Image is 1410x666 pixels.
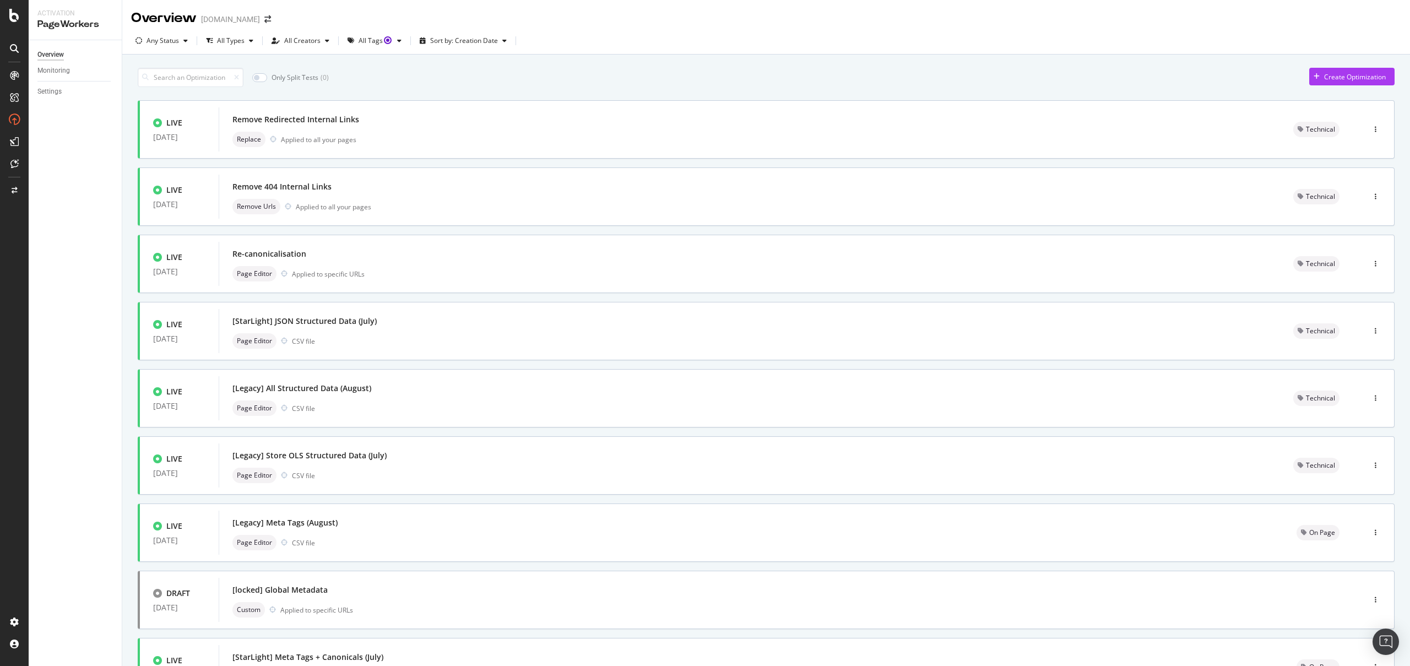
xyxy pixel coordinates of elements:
[153,402,205,410] div: [DATE]
[343,32,406,50] button: All TagsTooltip anchor
[232,652,383,663] div: [StarLight] Meta Tags + Canonicals (July)
[37,86,114,98] a: Settings
[37,49,64,61] div: Overview
[232,199,280,214] div: neutral label
[1309,68,1395,85] button: Create Optimization
[166,521,182,532] div: LIVE
[138,68,243,87] input: Search an Optimization
[37,18,113,31] div: PageWorkers
[37,65,70,77] div: Monitoring
[292,337,315,346] div: CSV file
[202,32,258,50] button: All Types
[1297,525,1339,540] div: neutral label
[37,9,113,18] div: Activation
[296,202,371,212] div: Applied to all your pages
[153,469,205,478] div: [DATE]
[153,267,205,276] div: [DATE]
[237,203,276,210] span: Remove Urls
[131,32,192,50] button: Any Status
[37,49,114,61] a: Overview
[1293,122,1339,137] div: neutral label
[1293,391,1339,406] div: neutral label
[1293,458,1339,473] div: neutral label
[232,181,332,192] div: Remove 404 Internal Links
[292,404,315,413] div: CSV file
[166,588,190,599] div: DRAFT
[1373,629,1399,655] div: Open Intercom Messenger
[166,386,182,397] div: LIVE
[131,9,197,28] div: Overview
[37,65,114,77] a: Monitoring
[430,37,498,44] div: Sort by: Creation Date
[237,472,272,479] span: Page Editor
[232,400,276,416] div: neutral label
[232,333,276,349] div: neutral label
[166,453,182,464] div: LIVE
[281,135,356,144] div: Applied to all your pages
[292,471,315,480] div: CSV file
[280,605,353,615] div: Applied to specific URLs
[292,269,365,279] div: Applied to specific URLs
[1293,256,1339,272] div: neutral label
[232,316,377,327] div: [StarLight] JSON Structured Data (July)
[359,37,393,44] div: All Tags
[321,73,329,82] div: ( 0 )
[237,539,272,546] span: Page Editor
[1306,395,1335,402] span: Technical
[1306,462,1335,469] span: Technical
[237,338,272,344] span: Page Editor
[232,584,328,595] div: [locked] Global Metadata
[37,86,62,98] div: Settings
[284,37,321,44] div: All Creators
[1293,189,1339,204] div: neutral label
[237,136,261,143] span: Replace
[237,270,272,277] span: Page Editor
[1306,193,1335,200] span: Technical
[292,538,315,548] div: CSV file
[1306,126,1335,133] span: Technical
[166,319,182,330] div: LIVE
[232,468,276,483] div: neutral label
[232,248,306,259] div: Re-canonicalisation
[267,32,334,50] button: All Creators
[1293,323,1339,339] div: neutral label
[1309,529,1335,536] span: On Page
[415,32,511,50] button: Sort by: Creation Date
[383,35,393,45] div: Tooltip anchor
[147,37,179,44] div: Any Status
[153,603,205,612] div: [DATE]
[232,266,276,281] div: neutral label
[153,200,205,209] div: [DATE]
[153,334,205,343] div: [DATE]
[166,252,182,263] div: LIVE
[166,185,182,196] div: LIVE
[217,37,245,44] div: All Types
[232,383,371,394] div: [Legacy] All Structured Data (August)
[166,655,182,666] div: LIVE
[232,450,387,461] div: [Legacy] Store OLS Structured Data (July)
[272,73,318,82] div: Only Split Tests
[232,602,265,618] div: neutral label
[166,117,182,128] div: LIVE
[232,517,338,528] div: [Legacy] Meta Tags (August)
[237,405,272,411] span: Page Editor
[1324,72,1386,82] div: Create Optimization
[201,14,260,25] div: [DOMAIN_NAME]
[232,535,276,550] div: neutral label
[232,114,359,125] div: Remove Redirected Internal Links
[153,133,205,142] div: [DATE]
[1306,261,1335,267] span: Technical
[232,132,265,147] div: neutral label
[237,607,261,613] span: Custom
[264,15,271,23] div: arrow-right-arrow-left
[1306,328,1335,334] span: Technical
[153,536,205,545] div: [DATE]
